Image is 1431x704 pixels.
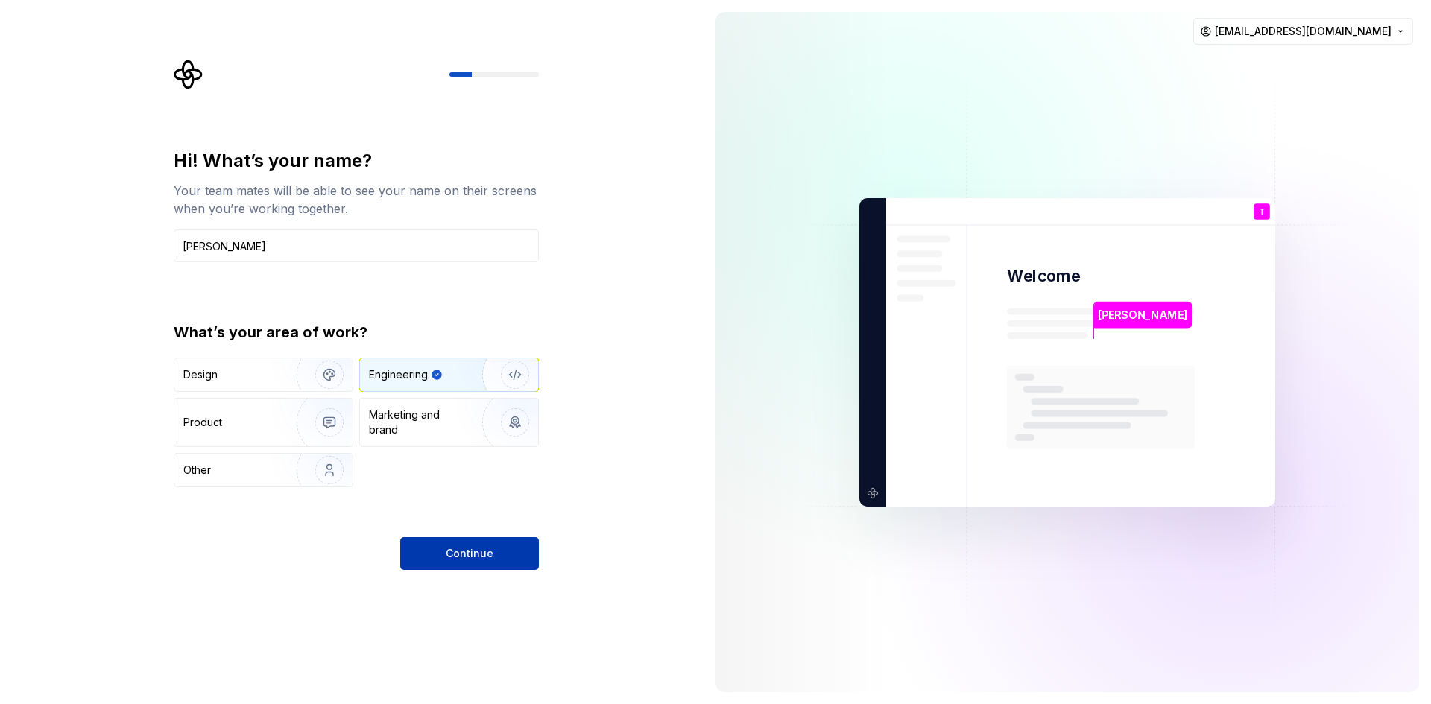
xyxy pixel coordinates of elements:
[183,415,222,430] div: Product
[369,367,428,382] div: Engineering
[183,367,218,382] div: Design
[174,60,203,89] svg: Supernova Logo
[446,546,493,561] span: Continue
[1193,18,1413,45] button: [EMAIL_ADDRESS][DOMAIN_NAME]
[1007,265,1080,287] p: Welcome
[369,408,470,437] div: Marketing and brand
[174,229,539,262] input: Han Solo
[1098,306,1187,323] p: [PERSON_NAME]
[183,463,211,478] div: Other
[1259,207,1265,215] p: T
[174,322,539,343] div: What’s your area of work?
[174,182,539,218] div: Your team mates will be able to see your name on their screens when you’re working together.
[400,537,539,570] button: Continue
[174,149,539,173] div: Hi! What’s your name?
[1215,24,1391,39] span: [EMAIL_ADDRESS][DOMAIN_NAME]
